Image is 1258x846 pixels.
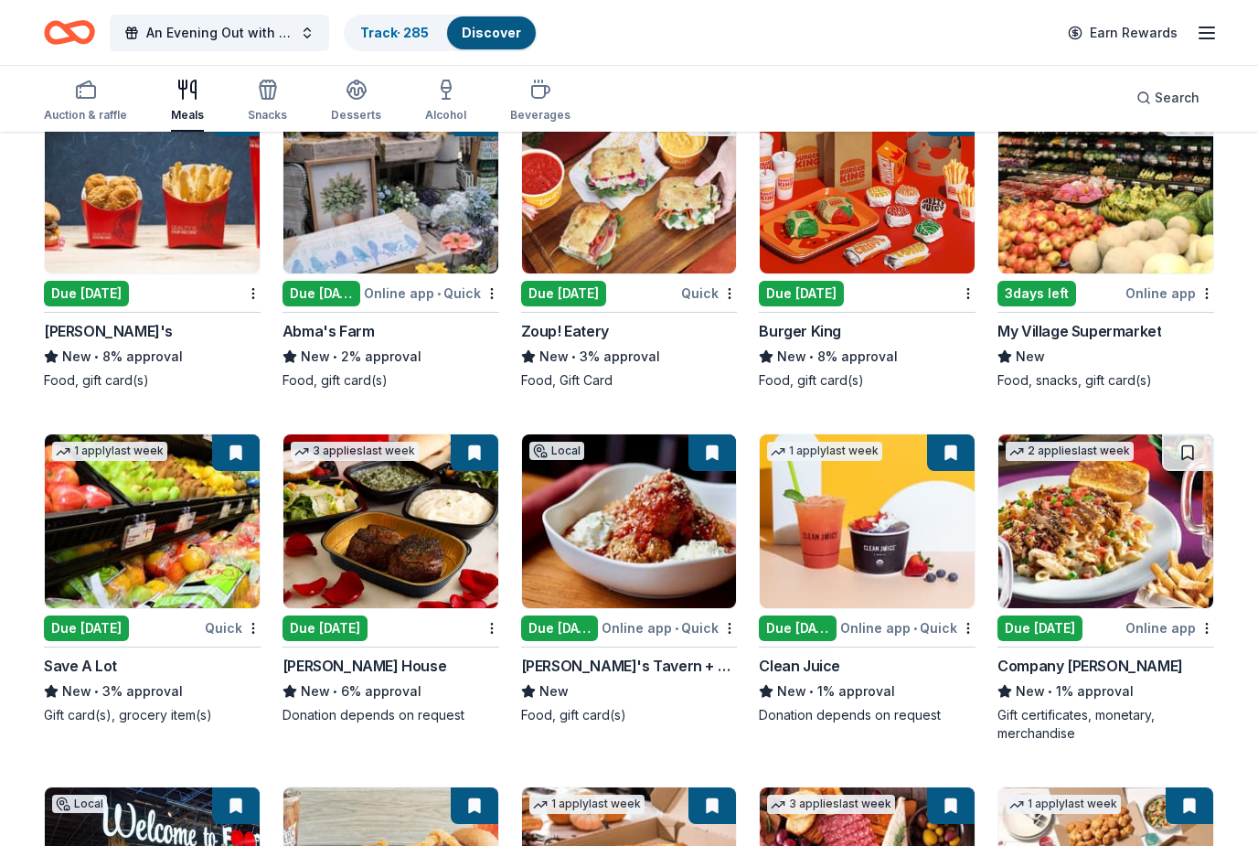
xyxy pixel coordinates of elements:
div: Gift certificates, monetary, merchandise [997,706,1214,743]
span: New [62,680,91,702]
a: Image for Clean Juice1 applylast weekDue [DATE]Online app•QuickClean JuiceNew•1% approvalDonation... [759,434,975,724]
a: Image for Abma's FarmLocalDue [DATE]Online app•QuickAbma's FarmNew•2% approvalFood, gift card(s) [283,99,499,390]
div: Zoup! Eatery [521,320,609,342]
a: Image for Company Brinker2 applieslast weekDue [DATE]Online appCompany [PERSON_NAME]New•1% approv... [997,434,1214,743]
span: An Evening Out with The [GEOGRAPHIC_DATA] [146,22,293,44]
img: Image for Company Brinker [998,434,1213,608]
div: Local [529,442,584,460]
button: Search [1122,80,1214,116]
img: Image for Zoup! Eatery [522,100,737,273]
span: • [913,621,917,636]
div: Due [DATE] [44,616,129,641]
button: Desserts [331,71,381,132]
div: My Village Supermarket [997,320,1161,342]
div: [PERSON_NAME]'s Tavern + Tap [521,655,738,677]
div: 1% approval [759,680,975,702]
span: New [301,680,330,702]
span: • [437,286,441,301]
a: Image for Wendy's1 applylast weekDue [DATE][PERSON_NAME]'sNew•8% approvalFood, gift card(s) [44,99,261,390]
div: Food, snacks, gift card(s) [997,371,1214,390]
a: Image for Save A Lot1 applylast weekDue [DATE]QuickSave A LotNew•3% approvalGift card(s), grocery... [44,434,261,724]
img: Image for My Village Supermarket [998,100,1213,273]
div: 3 applies last week [767,795,895,814]
button: An Evening Out with The [GEOGRAPHIC_DATA] [110,15,329,51]
div: Online app [1125,616,1214,639]
div: 1 apply last week [52,442,167,461]
span: • [810,349,815,364]
div: Online app Quick [364,282,499,305]
span: • [333,349,337,364]
button: Snacks [248,71,287,132]
div: Meals [171,108,204,123]
button: Track· 285Discover [344,15,538,51]
span: • [333,684,337,699]
a: Track· 285 [360,25,429,40]
div: [PERSON_NAME] House [283,655,446,677]
div: 2% approval [283,346,499,368]
img: Image for Burger King [760,100,975,273]
img: Image for Save A Lot [45,434,260,608]
span: New [539,346,569,368]
img: Image for Abma's Farm [283,100,498,273]
div: Burger King [759,320,841,342]
a: Image for Burger King1 applylast weekDue [DATE]Burger KingNew•8% approvalFood, gift card(s) [759,99,975,390]
span: • [1049,684,1053,699]
div: Online app [1125,282,1214,305]
button: Auction & raffle [44,71,127,132]
div: 1% approval [997,680,1214,702]
div: Food, gift card(s) [283,371,499,390]
a: Image for Zoup! EateryDue [DATE]QuickZoup! EateryNew•3% approvalFood, Gift Card [521,99,738,390]
span: • [810,684,815,699]
a: Image for Tommy's Tavern + TapLocalDue [DATE]Online app•Quick[PERSON_NAME]'s Tavern + TapNewFood,... [521,434,738,724]
div: Due [DATE] [283,616,368,641]
div: 1 apply last week [529,795,645,814]
a: Image for My Village SupermarketLocal3days leftOnline appMy Village SupermarketNewFood, snacks, g... [997,99,1214,390]
div: Local [52,795,107,813]
span: New [62,346,91,368]
div: 3 applies last week [291,442,419,461]
div: Online app Quick [602,616,737,639]
div: Abma's Farm [283,320,375,342]
div: Food, Gift Card [521,371,738,390]
div: Food, gift card(s) [521,706,738,724]
div: Online app Quick [840,616,975,639]
div: 3 days left [997,281,1076,306]
a: Earn Rewards [1057,16,1189,49]
div: Auction & raffle [44,108,127,123]
span: Search [1155,87,1199,109]
div: Donation depends on request [283,706,499,724]
div: 8% approval [44,346,261,368]
button: Meals [171,71,204,132]
div: Due [DATE] [283,281,360,306]
div: Desserts [331,108,381,123]
div: [PERSON_NAME]'s [44,320,173,342]
div: Due [DATE] [521,281,606,306]
span: • [94,349,99,364]
div: Company [PERSON_NAME] [997,655,1183,677]
div: Due [DATE] [521,616,599,641]
img: Image for Clean Juice [760,434,975,608]
div: 2 applies last week [1006,442,1134,461]
div: 6% approval [283,680,499,702]
div: 3% approval [44,680,261,702]
div: Due [DATE] [759,616,837,641]
div: Alcohol [425,108,466,123]
div: Food, gift card(s) [44,371,261,390]
div: 1 apply last week [1006,795,1121,814]
a: Image for Ruth's Chris Steak House3 applieslast weekDue [DATE][PERSON_NAME] HouseNew•6% approvalD... [283,434,499,724]
button: Beverages [510,71,570,132]
div: Beverages [510,108,570,123]
div: 3% approval [521,346,738,368]
span: New [777,346,806,368]
span: • [675,621,678,636]
div: 8% approval [759,346,975,368]
span: New [301,346,330,368]
div: Due [DATE] [997,616,1082,641]
div: Due [DATE] [44,281,129,306]
div: Due [DATE] [759,281,844,306]
div: 1 apply last week [767,442,882,461]
span: • [94,684,99,699]
img: Image for Ruth's Chris Steak House [283,434,498,608]
span: New [777,680,806,702]
div: Quick [205,616,261,639]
